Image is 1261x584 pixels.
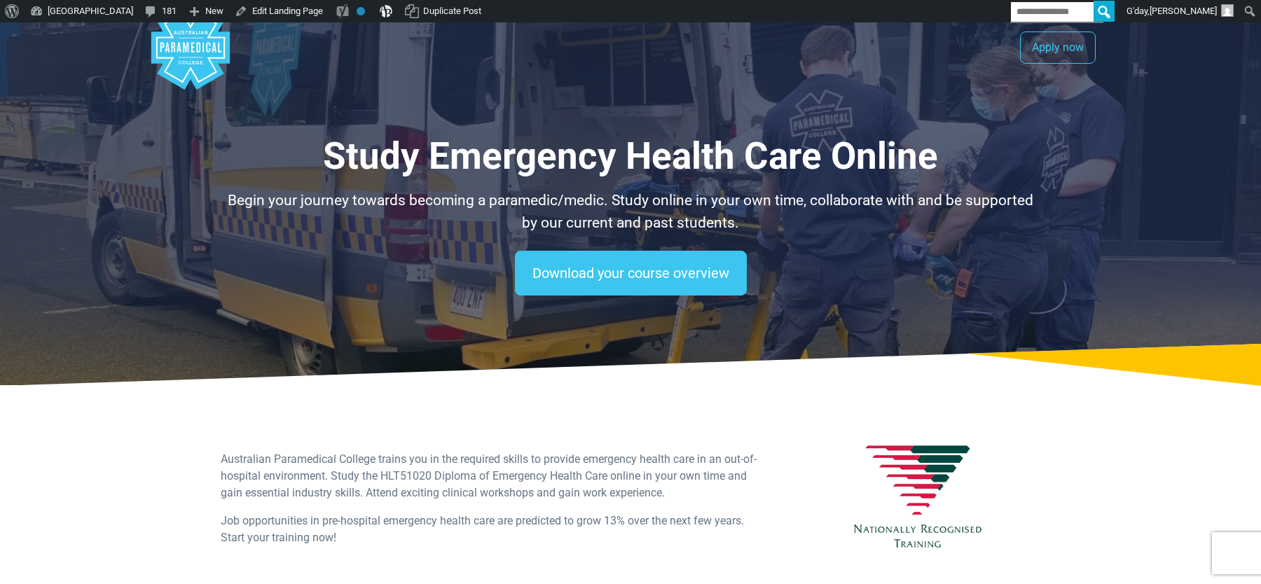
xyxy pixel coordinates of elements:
[221,513,762,546] p: Job opportunities in pre-hospital emergency health care are predicted to grow 13% over the next f...
[221,190,1040,234] p: Begin your journey towards becoming a paramedic/medic. Study online in your own time, collaborate...
[515,251,747,296] a: Download your course overview
[221,451,762,501] p: Australian Paramedical College trains you in the required skills to provide emergency health care...
[1020,32,1096,64] a: Apply now
[149,6,233,90] div: Australian Paramedical College
[221,134,1040,179] h1: Study Emergency Health Care Online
